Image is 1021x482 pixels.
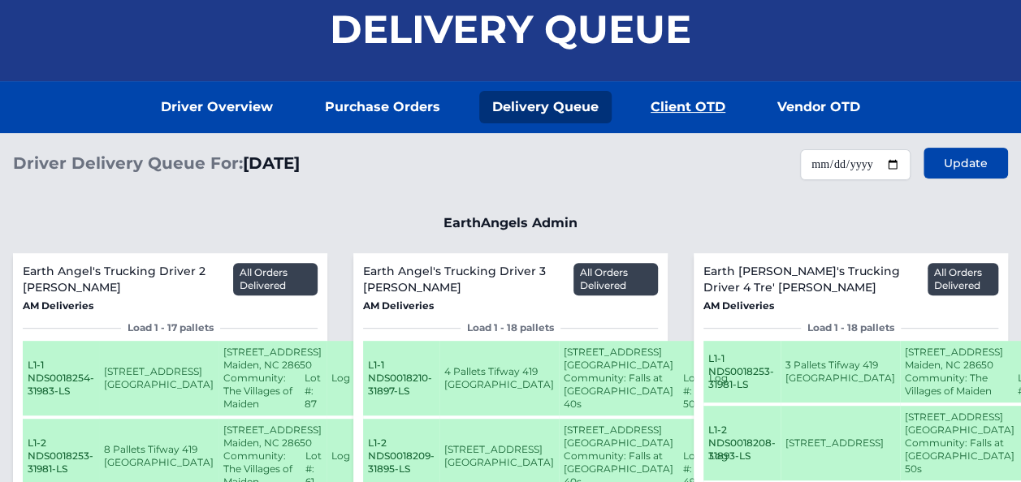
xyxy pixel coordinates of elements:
span: [STREET_ADDRESS] Maiden, NC 28650 [905,346,1003,371]
span: L1-1 NDS0018210-31897-LS [368,359,432,397]
span: [STREET_ADDRESS] Maiden, NC 28650 [223,424,322,449]
button: Log [709,450,728,463]
span: [STREET_ADDRESS] [GEOGRAPHIC_DATA] [104,365,214,390]
span: L1-2 NDS0018209-31895-LS [368,437,435,475]
span: [STREET_ADDRESS] [GEOGRAPHIC_DATA] [905,411,1015,436]
span: Community: The Villages of Maiden [905,372,1007,398]
span: [STREET_ADDRESS] [GEOGRAPHIC_DATA] [444,443,554,468]
span: AM Deliveries [23,299,93,312]
span: L1-2 NDS0018208-31893-LS [708,424,776,462]
span: Driver Delivery Queue For: [13,153,243,173]
span: Community: The Villages of Maiden [223,372,295,411]
a: Driver Overview [148,91,286,123]
span: Lot #: 50 [683,372,699,411]
span: Lot #: 87 [305,372,322,411]
span: 8 Pallets Tifway 419 [GEOGRAPHIC_DATA] [104,443,214,468]
h1: [DATE] [13,152,300,174]
span: All Orders Delivered [573,263,658,295]
span: Load 1 - 18 pallets [801,321,901,334]
span: All Orders Delivered [233,263,318,295]
span: 3 Pallets Tifway 419 [GEOGRAPHIC_DATA] [785,359,895,384]
span: Earth Angel's Trucking Driver 3 [PERSON_NAME] [363,263,573,295]
span: L1-2 NDS0018253-31981-LS [28,437,93,475]
a: Client OTD [638,91,738,123]
a: Vendor OTD [764,91,873,123]
span: Community: Falls at [GEOGRAPHIC_DATA] 50s [905,437,1015,476]
span: Community: Falls at [GEOGRAPHIC_DATA] 40s [564,372,673,411]
span: L1-1 NDS0018253-31981-LS [708,352,774,390]
span: AM Deliveries [363,299,434,312]
span: Earth [PERSON_NAME]'s Trucking Driver 4 Tre' [PERSON_NAME] [703,263,928,295]
span: [STREET_ADDRESS] Maiden, NC 28650 [223,346,322,371]
a: Delivery Queue [479,91,612,123]
button: Log [331,450,350,463]
span: [STREET_ADDRESS] [GEOGRAPHIC_DATA] [564,346,673,371]
span: 4 Pallets Tifway 419 [GEOGRAPHIC_DATA] [444,365,554,390]
span: [STREET_ADDRESS] [GEOGRAPHIC_DATA] [564,424,673,449]
h1: Delivery Queue [330,10,691,49]
span: Load 1 - 18 pallets [461,321,560,334]
span: Load 1 - 17 pallets [121,321,220,334]
span: All Orders Delivered [928,263,998,295]
button: Log [709,372,728,385]
a: Purchase Orders [312,91,453,123]
span: Earth Angel's Trucking Driver 2 [PERSON_NAME] [23,263,233,295]
span: AM Deliveries [703,299,774,312]
span: Update [944,155,988,171]
h1: EarthAngels Admin [13,213,1008,234]
span: [STREET_ADDRESS] [785,437,884,449]
span: L1-1 NDS0018254-31983-LS [28,359,94,397]
button: Update [924,148,1008,179]
button: Log [331,372,350,385]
